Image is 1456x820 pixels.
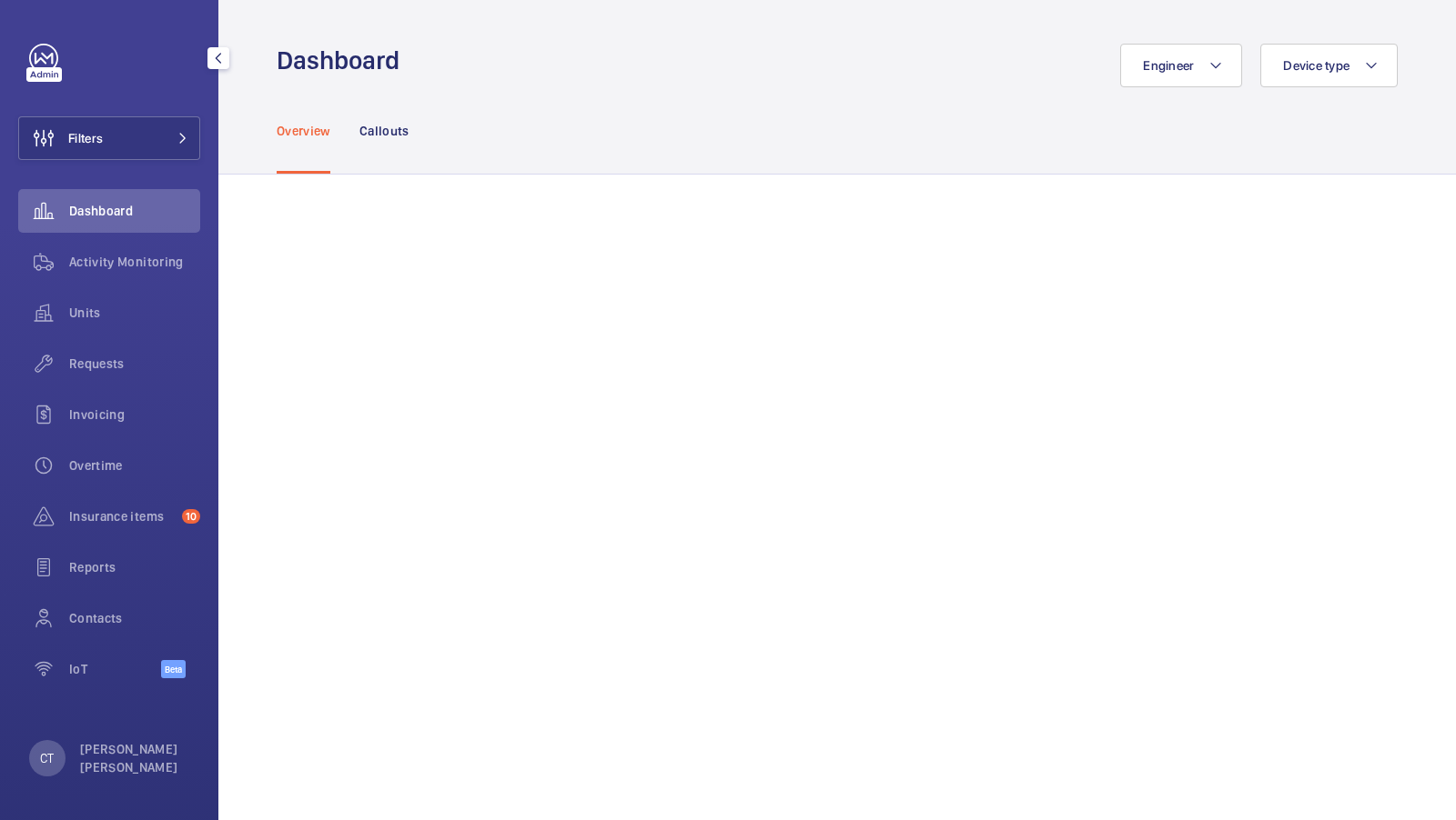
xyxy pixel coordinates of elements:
[69,507,175,525] span: Insurance items
[1283,58,1350,73] span: Device type
[161,660,186,678] span: Beta
[69,405,200,424] span: Invoicing
[69,253,200,271] span: Activity Monitoring
[68,129,103,147] span: Filters
[80,740,189,776] p: [PERSON_NAME] [PERSON_NAME]
[69,660,161,678] span: IoT
[1260,44,1398,87] button: Device type
[69,456,200,475] span: Overtime
[69,304,200,322] span: Units
[69,558,200,576] span: Reports
[1143,58,1194,73] span: Engineer
[69,355,200,373] span: Requests
[69,202,200,220] span: Dashboard
[277,122,330,140] p: Overview
[182,509,200,524] span: 10
[359,122,409,140] p: Callouts
[277,44,410,77] h1: Dashboard
[69,609,200,627] span: Contacts
[40,749,54,767] p: CT
[18,116,200,160] button: Filters
[1120,44,1242,87] button: Engineer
